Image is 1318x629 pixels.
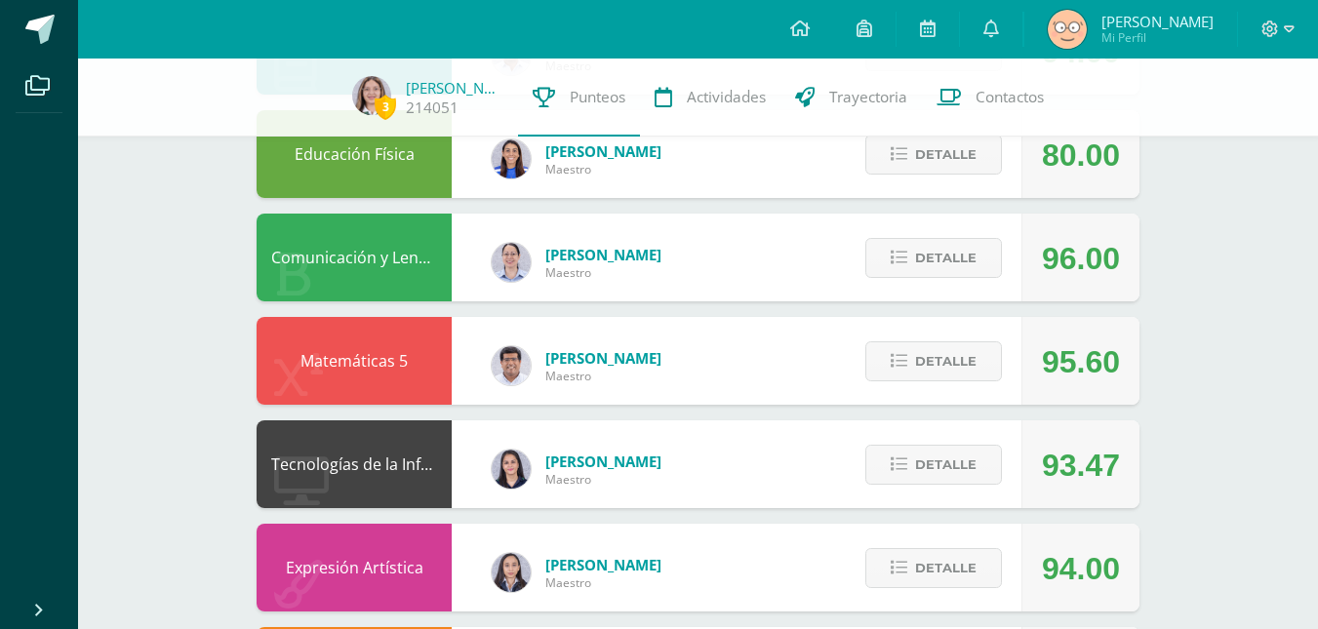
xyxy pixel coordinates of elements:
span: Detalle [915,343,977,379]
span: Detalle [915,447,977,483]
div: 95.60 [1042,318,1120,406]
div: Expresión Artística [257,524,452,611]
span: [PERSON_NAME] [545,348,661,368]
img: dbcf09110664cdb6f63fe058abfafc14.png [492,450,531,489]
img: daba15fc5312cea3888e84612827f950.png [492,243,531,282]
div: 96.00 [1042,215,1120,302]
div: Educación Física [257,110,452,198]
a: Punteos [518,59,640,137]
div: 80.00 [1042,111,1120,199]
span: Mi Perfil [1101,29,1214,46]
div: Matemáticas 5 [257,317,452,405]
a: 214051 [406,98,459,118]
a: [PERSON_NAME] [406,78,503,98]
span: Detalle [915,240,977,276]
span: Maestro [545,264,661,281]
span: Detalle [915,550,977,586]
a: Contactos [922,59,1058,137]
img: 0eea5a6ff783132be5fd5ba128356f6f.png [492,139,531,178]
span: Maestro [545,161,661,177]
span: Trayectoria [829,87,907,107]
div: 94.00 [1042,525,1120,612]
span: Maestro [545,574,661,591]
span: Maestro [545,471,661,488]
span: Maestro [545,368,661,384]
span: [PERSON_NAME] [545,245,661,264]
button: Detalle [865,548,1002,588]
button: Detalle [865,135,1002,175]
a: Actividades [640,59,780,137]
span: [PERSON_NAME] [545,555,661,574]
span: Actividades [687,87,766,107]
img: 00fa44cc74fa3e7155f42ff91a75fd2f.png [352,76,391,115]
img: 58084f12fd1ee86bfba0860f52c26f5b.png [1048,10,1087,49]
button: Detalle [865,238,1002,278]
span: [PERSON_NAME] [545,141,661,161]
span: Punteos [570,87,625,107]
div: Comunicación y Lenguaje L3 (Inglés) 5 [257,214,452,301]
span: [PERSON_NAME] [545,452,661,471]
span: [PERSON_NAME] [1101,12,1214,31]
img: 01ec045deed16b978cfcd964fb0d0c55.png [492,346,531,385]
span: Contactos [976,87,1044,107]
button: Detalle [865,341,1002,381]
div: 93.47 [1042,421,1120,509]
a: Trayectoria [780,59,922,137]
span: Detalle [915,137,977,173]
img: 35694fb3d471466e11a043d39e0d13e5.png [492,553,531,592]
div: Tecnologías de la Información y la Comunicación 5 [257,420,452,508]
span: 3 [375,95,396,119]
button: Detalle [865,445,1002,485]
